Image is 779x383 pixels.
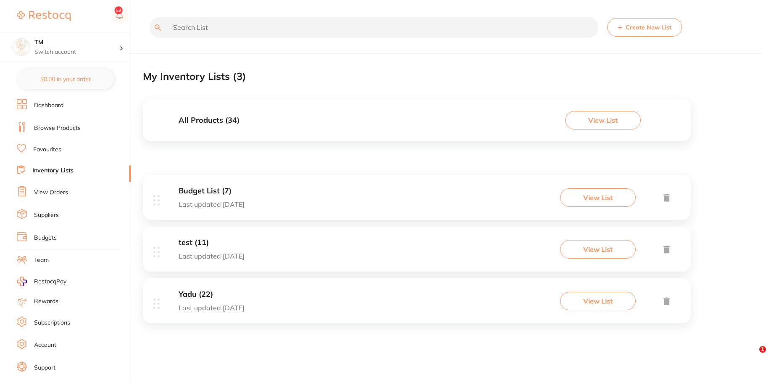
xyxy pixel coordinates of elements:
a: Dashboard [34,101,63,110]
a: Subscriptions [34,319,70,327]
p: Switch account [34,48,119,56]
button: Create New List [607,18,682,37]
a: Browse Products [34,124,81,132]
a: Inventory Lists [32,166,74,175]
span: RestocqPay [34,277,66,286]
a: Team [34,256,49,264]
a: Favourites [33,145,61,154]
button: View List [560,188,636,207]
a: Support [34,364,55,372]
h4: TM [34,38,119,47]
div: Yadu (22)Last updated [DATE]View List [143,278,691,330]
p: Last updated [DATE] [179,201,245,208]
button: View List [565,111,641,129]
a: Restocq Logo [17,6,71,26]
div: test (11)Last updated [DATE]View List [143,227,691,278]
a: Budgets [34,234,57,242]
h3: All Products ( 34 ) [179,116,239,125]
a: View Orders [34,188,68,197]
h3: test (11) [179,238,245,247]
a: Rewards [34,297,58,306]
a: Account [34,341,56,349]
img: RestocqPay [17,277,27,286]
img: Restocq Logo [17,11,71,21]
a: RestocqPay [17,277,66,286]
iframe: Intercom live chat [742,346,762,366]
a: Suppliers [34,211,59,219]
h2: My Inventory Lists ( 3 ) [143,71,246,82]
button: View List [560,240,636,259]
p: Last updated [DATE] [179,252,245,260]
p: Last updated [DATE] [179,304,245,312]
h3: Yadu (22) [179,290,245,299]
h3: Budget List (7) [179,187,245,195]
div: Budget List (7)Last updated [DATE]View List [143,175,691,227]
button: $0.00 in your order [17,69,114,89]
span: 1 [759,346,766,353]
img: TM [13,39,30,55]
button: View List [560,292,636,310]
input: Search List [150,17,598,38]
